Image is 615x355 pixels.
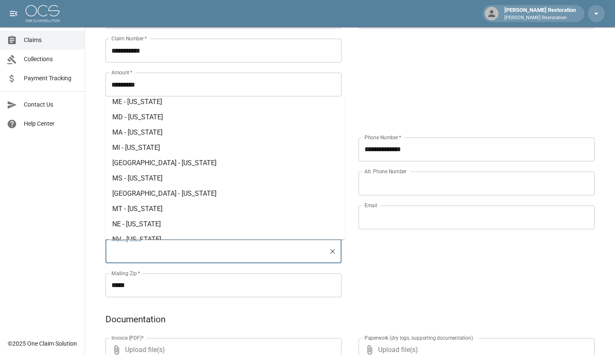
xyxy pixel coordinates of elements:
label: Mailing Zip [111,270,140,277]
span: ME - [US_STATE] [112,98,162,106]
button: open drawer [5,5,22,22]
span: [GEOGRAPHIC_DATA] - [US_STATE] [112,159,216,167]
span: [GEOGRAPHIC_DATA] - [US_STATE] [112,189,216,197]
div: © 2025 One Claim Solution [8,339,77,348]
div: [PERSON_NAME] Restoration [501,6,579,21]
label: Amount [111,69,133,76]
span: Contact Us [24,100,78,109]
span: MS - [US_STATE] [112,174,162,182]
label: Email [364,202,377,209]
span: MI - [US_STATE] [112,144,160,152]
label: Invoice (PDF)* [111,334,144,341]
span: NE - [US_STATE] [112,220,161,228]
label: Paperwork (dry logs, supporting documentation) [364,334,473,341]
span: Payment Tracking [24,74,78,83]
img: ocs-logo-white-transparent.png [26,5,60,22]
label: Phone Number [364,134,401,141]
span: MA - [US_STATE] [112,128,162,136]
span: MD - [US_STATE] [112,113,163,121]
span: Collections [24,55,78,64]
label: Alt. Phone Number [364,168,407,175]
span: MT - [US_STATE] [112,205,162,213]
label: Claim Number [111,35,147,42]
span: Claims [24,36,78,45]
label: Mailing State [111,236,145,243]
p: [PERSON_NAME] Restoration [504,14,576,22]
span: Help Center [24,119,78,128]
span: NV - [US_STATE] [112,235,161,243]
button: Clear [327,245,339,257]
